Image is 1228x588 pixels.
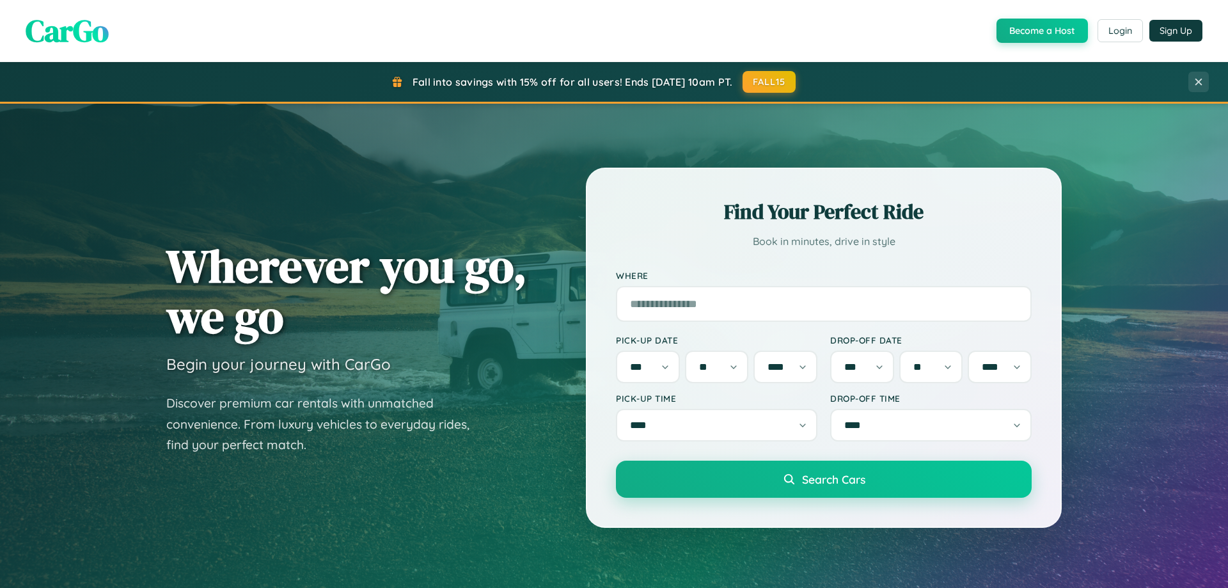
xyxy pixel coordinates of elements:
span: Fall into savings with 15% off for all users! Ends [DATE] 10am PT. [413,75,733,88]
h2: Find Your Perfect Ride [616,198,1032,226]
span: Search Cars [802,472,865,486]
button: FALL15 [743,71,796,93]
button: Sign Up [1149,20,1202,42]
p: Discover premium car rentals with unmatched convenience. From luxury vehicles to everyday rides, ... [166,393,486,456]
span: CarGo [26,10,109,52]
label: Pick-up Date [616,335,817,346]
h1: Wherever you go, we go [166,241,527,342]
label: Drop-off Date [830,335,1032,346]
button: Search Cars [616,461,1032,498]
button: Become a Host [996,19,1088,43]
label: Where [616,270,1032,281]
button: Login [1098,19,1143,42]
p: Book in minutes, drive in style [616,232,1032,251]
label: Pick-up Time [616,393,817,404]
label: Drop-off Time [830,393,1032,404]
h3: Begin your journey with CarGo [166,354,391,374]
